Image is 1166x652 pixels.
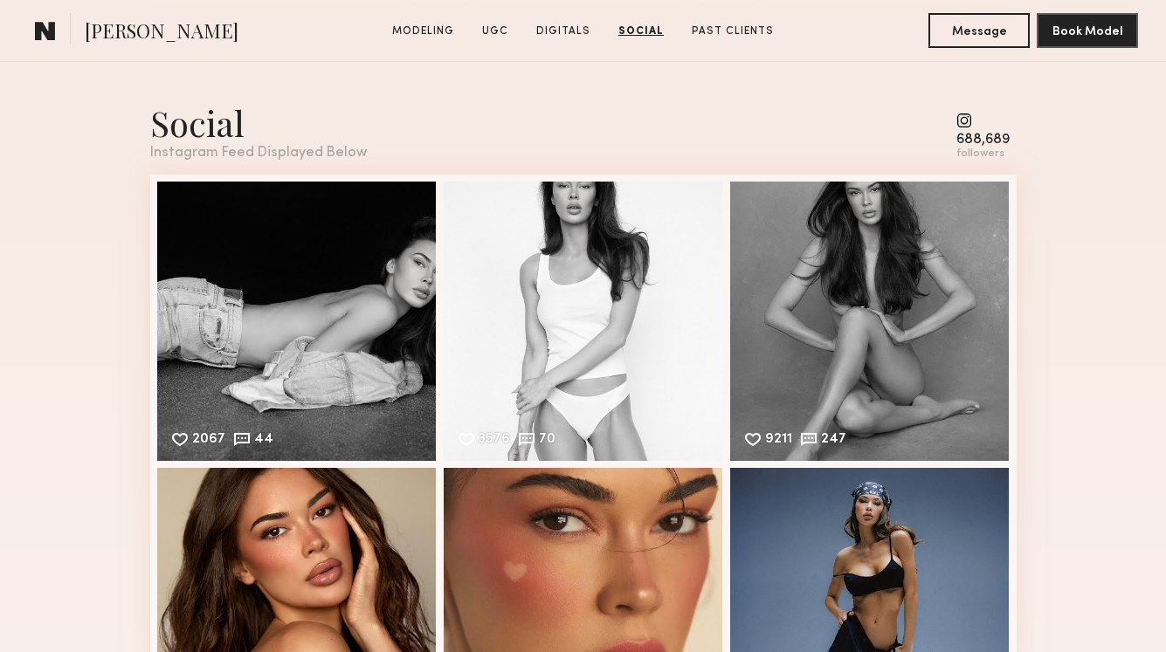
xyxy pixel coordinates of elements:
[150,100,367,146] div: Social
[192,433,225,449] div: 2067
[539,433,555,449] div: 70
[928,13,1030,48] button: Message
[821,433,846,449] div: 247
[685,24,781,39] a: Past Clients
[1037,23,1138,38] a: Book Model
[475,24,515,39] a: UGC
[611,24,671,39] a: Social
[1037,13,1138,48] button: Book Model
[956,134,1010,147] div: 688,689
[956,148,1010,161] div: followers
[85,17,238,48] span: [PERSON_NAME]
[254,433,273,449] div: 44
[765,433,792,449] div: 9211
[150,146,367,161] div: Instagram Feed Displayed Below
[479,433,510,449] div: 3576
[385,24,461,39] a: Modeling
[529,24,597,39] a: Digitals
